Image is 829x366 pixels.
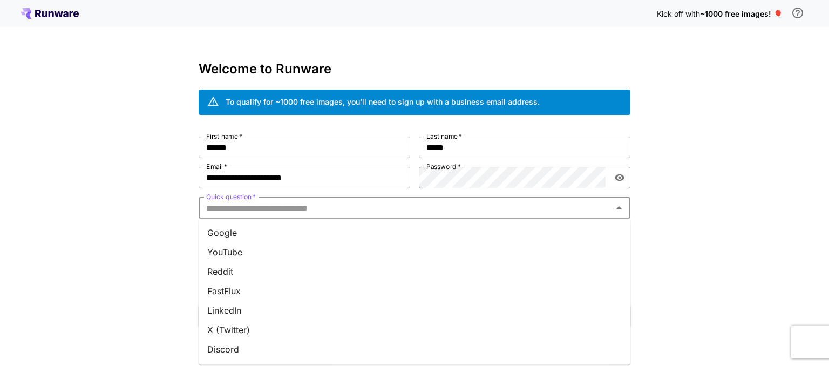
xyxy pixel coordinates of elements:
label: Quick question [206,192,256,201]
span: Kick off with [657,9,700,18]
li: Google [199,223,630,242]
h3: Welcome to Runware [199,62,630,77]
label: Last name [426,132,462,141]
li: Discord [199,340,630,359]
li: FastFlux [199,281,630,301]
li: LinkedIn [199,301,630,320]
label: Email [206,162,227,171]
span: ~1000 free images! 🎈 [700,9,783,18]
button: toggle password visibility [610,168,629,187]
li: Reddit [199,262,630,281]
li: YouTube [199,242,630,262]
li: X (Twitter) [199,320,630,340]
label: First name [206,132,242,141]
label: Password [426,162,461,171]
button: Close [611,200,627,215]
div: To qualify for ~1000 free images, you’ll need to sign up with a business email address. [226,96,540,107]
button: In order to qualify for free credit, you need to sign up with a business email address and click ... [787,2,808,24]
